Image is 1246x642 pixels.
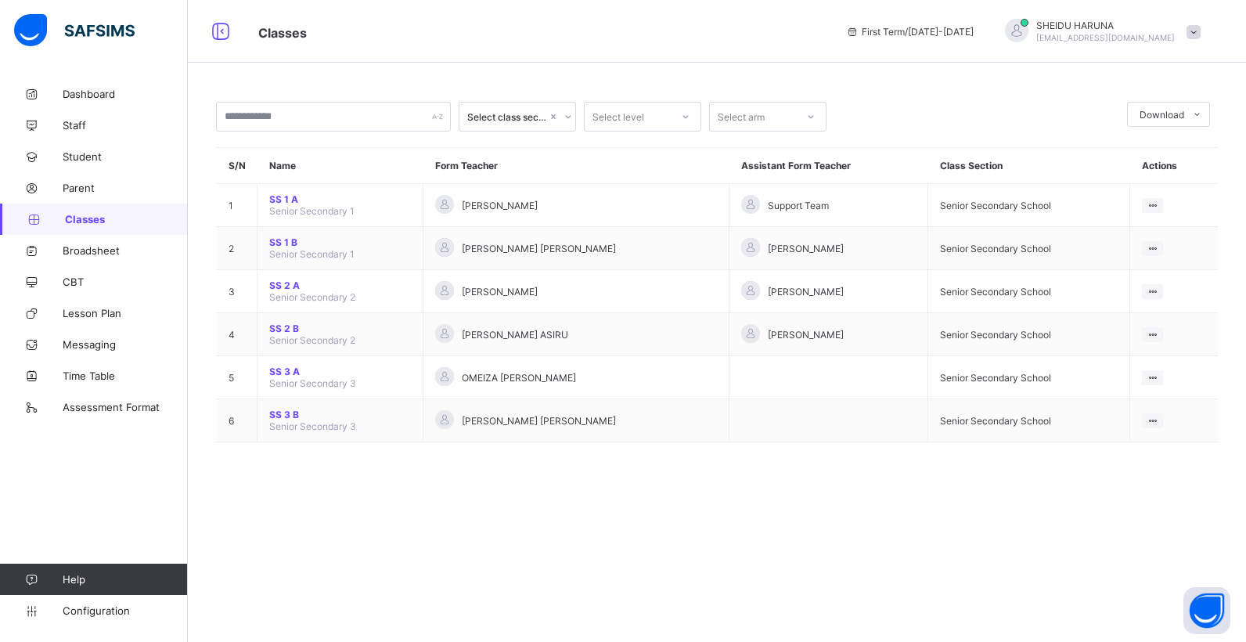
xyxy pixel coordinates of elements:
span: Classes [258,25,307,41]
button: Open asap [1183,587,1230,634]
span: Assessment Format [63,401,188,413]
span: SS 2 B [269,323,411,334]
span: SHEIDU HARUNA [1036,20,1175,31]
span: Senior Secondary 1 [269,205,355,217]
span: [PERSON_NAME] ASIRU [462,329,568,341]
span: SS 1 B [269,236,411,248]
span: SS 2 A [269,280,411,291]
span: [PERSON_NAME] [PERSON_NAME] [462,415,616,427]
span: SS 3 A [269,366,411,377]
span: Senior Secondary School [940,415,1051,427]
span: Parent [63,182,188,194]
td: 3 [217,270,257,313]
span: SS 1 A [269,193,411,205]
div: Select class section [467,111,547,123]
span: Senior Secondary 1 [269,248,355,260]
td: 5 [217,356,257,399]
th: Assistant Form Teacher [729,148,928,184]
th: S/N [217,148,257,184]
span: Messaging [63,338,188,351]
span: Senior Secondary 2 [269,334,355,346]
td: 6 [217,399,257,442]
span: Broadsheet [63,244,188,257]
span: [PERSON_NAME] [768,286,844,298]
span: Staff [63,119,188,132]
span: [PERSON_NAME] [462,286,538,298]
span: Senior Secondary 3 [269,377,356,389]
div: SHEIDUHARUNA [989,19,1208,45]
span: Student [63,150,188,163]
span: Lesson Plan [63,307,188,319]
span: Time Table [63,370,188,382]
td: 4 [217,313,257,356]
span: Senior Secondary 2 [269,291,355,303]
span: session/term information [846,26,974,38]
span: Configuration [63,604,187,617]
span: SS 3 B [269,409,411,420]
td: 2 [217,227,257,270]
th: Class Section [928,148,1130,184]
div: Select level [592,102,644,132]
span: Senior Secondary School [940,243,1051,254]
span: Download [1140,109,1184,121]
span: Senior Secondary School [940,200,1051,211]
div: Select arm [718,102,765,132]
img: safsims [14,14,135,47]
span: [EMAIL_ADDRESS][DOMAIN_NAME] [1036,33,1175,42]
span: [PERSON_NAME] [462,200,538,211]
span: Help [63,573,187,586]
td: 1 [217,184,257,227]
span: Senior Secondary School [940,329,1051,341]
th: Actions [1130,148,1218,184]
span: [PERSON_NAME] [768,329,844,341]
span: Dashboard [63,88,188,100]
span: Senior Secondary School [940,286,1051,298]
th: Name [257,148,423,184]
span: [PERSON_NAME] [768,243,844,254]
span: Senior Secondary 3 [269,420,356,432]
span: Support Team [768,200,829,211]
th: Form Teacher [423,148,729,184]
span: OMEIZA [PERSON_NAME] [462,372,576,384]
span: CBT [63,276,188,288]
span: Classes [65,213,188,225]
span: [PERSON_NAME] [PERSON_NAME] [462,243,616,254]
span: Senior Secondary School [940,372,1051,384]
